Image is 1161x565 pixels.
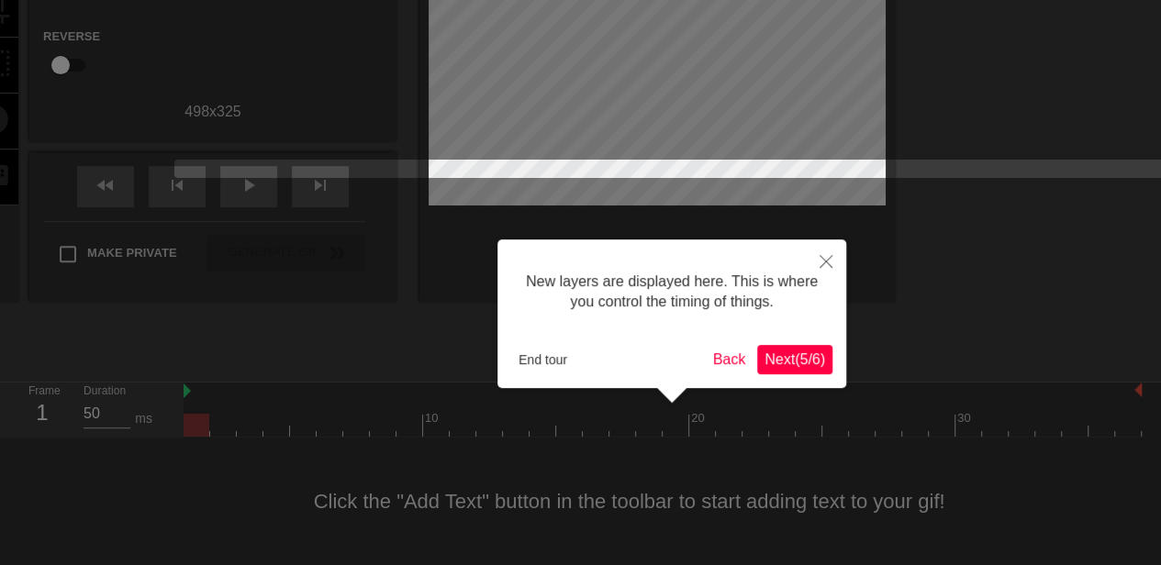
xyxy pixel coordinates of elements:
button: End tour [511,346,575,373]
span: Next ( 5 / 6 ) [765,351,825,367]
button: Back [706,345,754,374]
button: Close [806,239,846,282]
button: Next [757,345,832,374]
div: New layers are displayed here. This is where you control the timing of things. [511,253,832,331]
